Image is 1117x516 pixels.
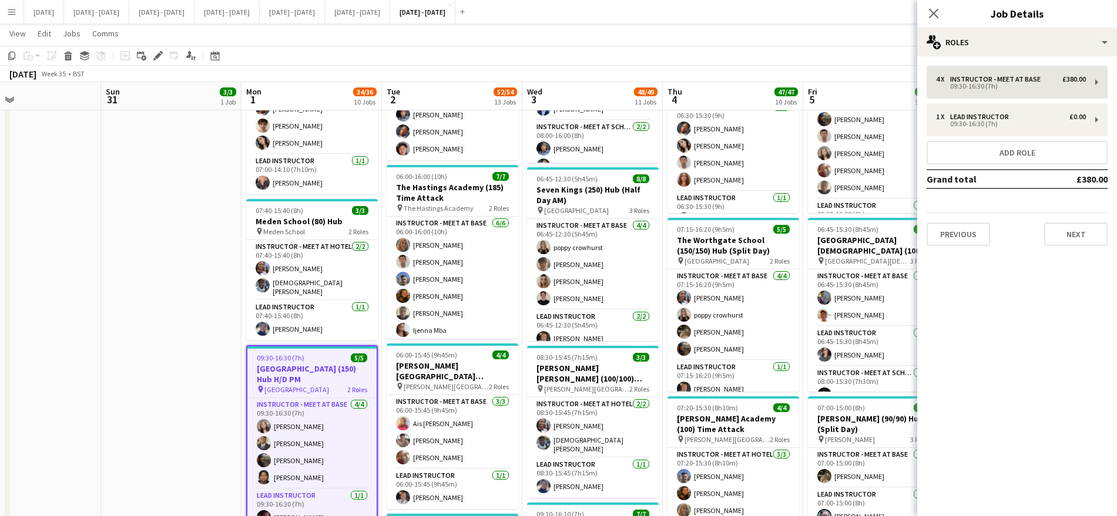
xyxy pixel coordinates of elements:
[817,403,865,412] span: 07:00-15:00 (8h)
[544,206,609,215] span: [GEOGRAPHIC_DATA]
[808,269,940,326] app-card-role: Instructor - Meet at Base2/206:45-15:30 (8h45m)[PERSON_NAME][PERSON_NAME]
[390,1,455,23] button: [DATE] - [DATE]
[927,170,1038,188] td: Grand total
[527,184,659,205] h3: Seven Kings (250) Hub (Half Day AM)
[936,121,1086,127] div: 09:30-16:30 (7h)
[808,326,940,366] app-card-role: Lead Instructor1/106:45-15:30 (8h45m)[PERSON_NAME]
[667,235,799,256] h3: The Worthgate School (150/150) Hub (Split Day)
[773,225,790,234] span: 5/5
[910,257,930,265] span: 3 Roles
[808,218,940,392] app-job-card: 06:45-15:30 (8h45m)4/4[GEOGRAPHIC_DATA][DEMOGRAPHIC_DATA] (100) Hub [GEOGRAPHIC_DATA][DEMOGRAPHIC...
[244,93,261,106] span: 1
[527,86,542,97] span: Wed
[24,1,64,23] button: [DATE]
[910,435,930,444] span: 3 Roles
[527,310,659,367] app-card-role: Lead Instructor2/206:45-12:30 (5h45m)[PERSON_NAME]
[527,397,659,458] app-card-role: Instructor - Meet at Hotel2/208:30-15:45 (7h15m)[PERSON_NAME][DEMOGRAPHIC_DATA][PERSON_NAME]
[808,86,817,97] span: Fri
[387,469,518,509] app-card-role: Lead Instructor1/106:00-15:45 (9h45m)[PERSON_NAME]
[927,222,990,246] button: Previous
[404,382,489,391] span: [PERSON_NAME][GEOGRAPHIC_DATA][PERSON_NAME]
[492,350,509,359] span: 4/4
[667,413,799,434] h3: [PERSON_NAME] Academy (100) Time Attack
[527,346,659,498] app-job-card: 08:30-15:45 (7h15m)3/3[PERSON_NAME] [PERSON_NAME] (100/100) Hub (Split Day) [PERSON_NAME][GEOGRAP...
[808,235,940,256] h3: [GEOGRAPHIC_DATA][DEMOGRAPHIC_DATA] (100) Hub
[808,448,940,488] app-card-role: Instructor - Meet at Base1/107:00-15:00 (8h)[PERSON_NAME]
[629,206,649,215] span: 3 Roles
[527,219,659,310] app-card-role: Instructor - Meet at Base4/406:45-12:30 (5h45m)poppy crowhurst[PERSON_NAME][PERSON_NAME][PERSON_N...
[33,26,56,41] a: Edit
[104,93,120,106] span: 31
[677,403,738,412] span: 07:20-15:30 (8h10m)
[950,113,1014,121] div: Lead Instructor
[257,353,304,362] span: 09:30-16:30 (7h)
[64,1,129,23] button: [DATE] - [DATE]
[246,29,378,194] div: 07:00-14:10 (7h10m)4/4[GEOGRAPHIC_DATA] (115/115) Hub (Split Day) [GEOGRAPHIC_DATA]2 RolesInstruc...
[492,172,509,181] span: 7/7
[396,172,447,181] span: 06:00-16:00 (10h)
[1044,222,1108,246] button: Next
[914,225,930,234] span: 4/4
[247,363,377,385] h3: [GEOGRAPHIC_DATA] (150) Hub H/D PM
[808,199,940,239] app-card-role: Lead Instructor1/106:30-12:30 (6h)
[677,225,734,234] span: 07:15-16:20 (9h5m)
[387,395,518,469] app-card-role: Instructor - Meet at Base3/306:00-15:45 (9h45m)Ais [PERSON_NAME][PERSON_NAME][PERSON_NAME]
[667,360,799,400] app-card-role: Lead Instructor1/107:15-16:20 (9h5m)[PERSON_NAME]
[194,1,260,23] button: [DATE] - [DATE]
[351,353,367,362] span: 5/5
[246,86,261,97] span: Mon
[825,257,910,265] span: [GEOGRAPHIC_DATA][DEMOGRAPHIC_DATA]
[246,301,378,340] app-card-role: Lead Instructor1/107:40-15:40 (8h)[PERSON_NAME]
[633,174,649,183] span: 8/8
[527,167,659,341] div: 06:45-12:30 (5h45m)8/8Seven Kings (250) Hub (Half Day AM) [GEOGRAPHIC_DATA]3 RolesInstructor - Me...
[325,1,390,23] button: [DATE] - [DATE]
[387,165,518,339] app-job-card: 06:00-16:00 (10h)7/7The Hastings Academy (185) Time Attack The Hastings Academy2 RolesInstructor ...
[5,26,31,41] a: View
[806,93,817,106] span: 5
[773,403,790,412] span: 4/4
[527,120,659,177] app-card-role: Instructor - Meet at School2/208:00-16:00 (8h)[PERSON_NAME][PERSON_NAME]
[667,218,799,392] app-job-card: 07:15-16:20 (9h5m)5/5The Worthgate School (150/150) Hub (Split Day) [GEOGRAPHIC_DATA]2 RolesInstr...
[247,398,377,489] app-card-role: Instructor - Meet at Base4/409:30-16:30 (7h)[PERSON_NAME][PERSON_NAME][PERSON_NAME][PERSON_NAME]
[348,227,368,236] span: 2 Roles
[775,97,797,106] div: 10 Jobs
[39,69,68,78] span: Week 35
[256,206,303,215] span: 07:40-15:40 (8h)
[936,83,1086,89] div: 09:30-16:30 (7h)
[667,39,799,213] app-job-card: Updated06:30-15:30 (9h)5/5Chislehurst and [GEOGRAPHIC_DATA] (130/130) Hub (split day) Chislehurst...
[260,1,325,23] button: [DATE] - [DATE]
[635,97,657,106] div: 11 Jobs
[666,93,682,106] span: 4
[808,39,940,213] app-job-card: 06:30-12:30 (6h)6/6Caterham School (170) Time Attack (H/D AM) [GEOGRAPHIC_DATA]2 RolesInstructor ...
[817,225,878,234] span: 06:45-15:30 (8h45m)
[387,182,518,203] h3: The Hastings Academy (185) Time Attack
[936,113,950,121] div: 1 x
[385,93,400,106] span: 2
[825,435,875,444] span: [PERSON_NAME]
[387,360,518,382] h3: [PERSON_NAME][GEOGRAPHIC_DATA][PERSON_NAME] (100) Time Attack
[950,75,1045,83] div: Instructor - Meet at Base
[1069,113,1086,121] div: £0.00
[129,1,194,23] button: [DATE] - [DATE]
[404,204,474,213] span: The Hastings Academy
[536,174,598,183] span: 06:45-12:30 (5h45m)
[264,385,329,394] span: [GEOGRAPHIC_DATA]
[489,204,509,213] span: 2 Roles
[88,26,123,41] a: Comms
[396,350,457,359] span: 06:00-15:45 (9h45m)
[387,343,518,509] div: 06:00-15:45 (9h45m)4/4[PERSON_NAME][GEOGRAPHIC_DATA][PERSON_NAME] (100) Time Attack [PERSON_NAME]...
[489,382,509,391] span: 2 Roles
[73,69,85,78] div: BST
[770,257,790,265] span: 2 Roles
[914,403,930,412] span: 3/3
[106,86,120,97] span: Sun
[38,28,51,39] span: Edit
[92,28,119,39] span: Comms
[58,26,85,41] a: Jobs
[770,435,790,444] span: 2 Roles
